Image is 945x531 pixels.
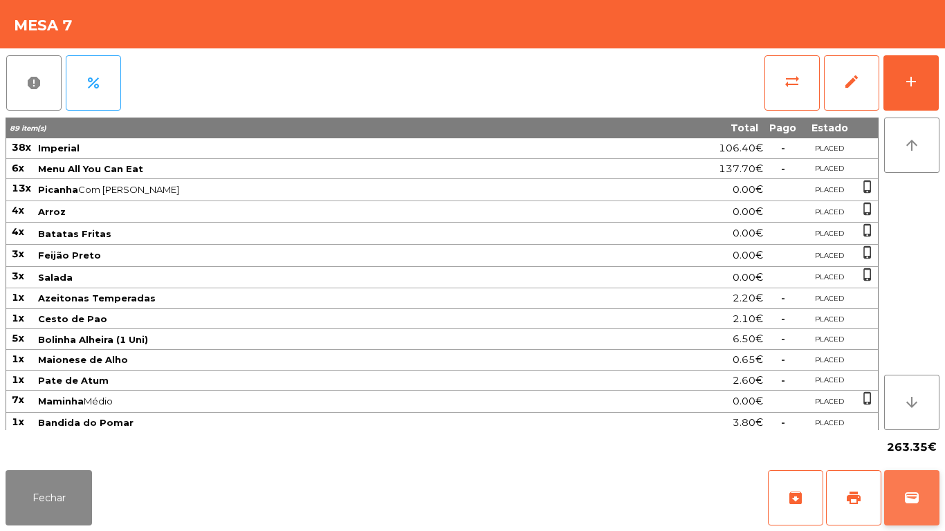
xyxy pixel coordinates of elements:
[733,392,763,411] span: 0.00€
[802,288,857,309] td: PLACED
[38,354,128,365] span: Maionese de Alho
[12,373,24,386] span: 1x
[768,470,823,525] button: archive
[12,248,24,260] span: 3x
[38,417,134,428] span: Bandida do Pomar
[781,142,785,154] span: -
[781,416,785,429] span: -
[781,353,785,366] span: -
[903,137,920,153] i: arrow_upward
[781,333,785,345] span: -
[781,162,785,175] span: -
[38,228,111,239] span: Batatas Fritas
[764,118,802,138] th: Pago
[802,223,857,245] td: PLACED
[12,312,24,324] span: 1x
[719,160,763,178] span: 137.70€
[861,245,874,259] span: phone_iphone
[843,73,860,90] span: edit
[12,393,24,406] span: 7x
[589,118,764,138] th: Total
[12,291,24,304] span: 1x
[12,353,24,365] span: 1x
[14,15,73,36] h4: Mesa 7
[733,246,763,265] span: 0.00€
[12,162,24,174] span: 6x
[903,490,920,506] span: wallet
[38,184,587,195] span: Com [PERSON_NAME]
[38,292,156,304] span: Azeitonas Temperadas
[38,184,78,195] span: Picanha
[38,272,73,283] span: Salada
[12,416,24,428] span: 1x
[861,223,874,237] span: phone_iphone
[38,163,143,174] span: Menu All You Can Eat
[802,267,857,289] td: PLACED
[66,55,121,111] button: percent
[802,350,857,371] td: PLACED
[884,375,939,430] button: arrow_downward
[845,490,862,506] span: print
[802,118,857,138] th: Estado
[733,180,763,199] span: 0.00€
[861,180,874,194] span: phone_iphone
[802,245,857,267] td: PLACED
[38,334,148,345] span: Bolinha Alheira (1 Uni)
[733,289,763,308] span: 2.20€
[38,206,66,217] span: Arroz
[38,395,84,407] span: Maminha
[12,204,24,216] span: 4x
[38,395,587,407] span: Médio
[861,202,874,216] span: phone_iphone
[802,413,857,434] td: PLACED
[781,313,785,325] span: -
[781,292,785,304] span: -
[802,159,857,180] td: PLACED
[733,413,763,432] span: 3.80€
[861,268,874,281] span: phone_iphone
[903,394,920,411] i: arrow_downward
[884,118,939,173] button: arrow_upward
[38,375,109,386] span: Pate de Atum
[802,371,857,391] td: PLACED
[733,371,763,390] span: 2.60€
[12,270,24,282] span: 3x
[824,55,879,111] button: edit
[826,470,881,525] button: print
[733,351,763,369] span: 0.65€
[733,310,763,328] span: 2.10€
[802,309,857,330] td: PLACED
[733,224,763,243] span: 0.00€
[12,141,31,153] span: 38x
[787,490,804,506] span: archive
[764,55,820,111] button: sync_alt
[12,182,31,194] span: 13x
[12,225,24,238] span: 4x
[733,330,763,348] span: 6.50€
[802,201,857,223] td: PLACED
[861,391,874,405] span: phone_iphone
[784,73,800,90] span: sync_alt
[10,124,46,133] span: 89 item(s)
[6,470,92,525] button: Fechar
[26,75,42,91] span: report
[719,139,763,158] span: 106.40€
[887,437,937,458] span: 263.35€
[802,179,857,201] td: PLACED
[733,268,763,287] span: 0.00€
[85,75,102,91] span: percent
[781,374,785,386] span: -
[883,55,939,111] button: add
[38,313,107,324] span: Cesto de Pao
[903,73,919,90] div: add
[38,142,80,153] span: Imperial
[802,391,857,413] td: PLACED
[6,55,62,111] button: report
[884,470,939,525] button: wallet
[12,332,24,344] span: 5x
[733,203,763,221] span: 0.00€
[802,138,857,159] td: PLACED
[802,329,857,350] td: PLACED
[38,250,101,261] span: Feijão Preto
